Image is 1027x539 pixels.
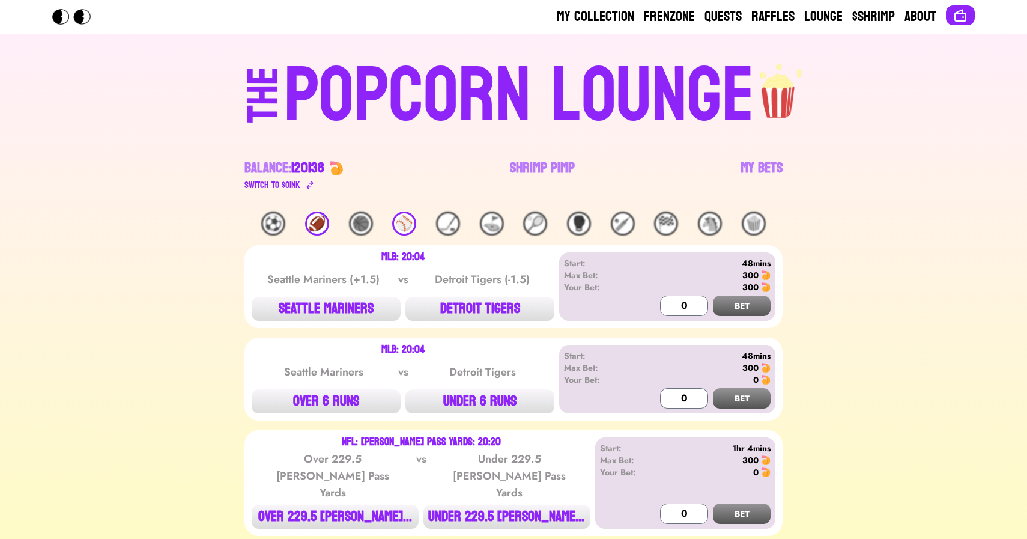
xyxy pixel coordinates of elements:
div: Over 229.5 [PERSON_NAME] Pass Yards [265,451,401,501]
div: 🐴 [698,212,722,236]
div: 48mins [633,257,771,269]
div: Your Bet: [600,466,657,478]
a: THEPOPCORN LOUNGEpopcorn [144,53,883,135]
div: 🏁 [654,212,678,236]
div: vs [396,271,411,288]
a: My Bets [741,159,783,192]
img: 🍤 [761,375,771,385]
a: Shrimp Pimp [510,159,575,192]
div: 0 [753,466,759,478]
div: ⛳️ [480,212,504,236]
div: 🥊 [567,212,591,236]
div: Under 229.5 [PERSON_NAME] Pass Yards [441,451,577,501]
div: MLB: 20:04 [381,252,425,262]
img: 🍤 [761,282,771,292]
div: ⚾️ [392,212,416,236]
div: 300 [742,269,759,281]
div: 🍿 [742,212,766,236]
div: 🏈 [305,212,329,236]
div: THE [242,67,285,147]
div: 0 [753,374,759,386]
div: Your Bet: [564,374,633,386]
button: DETROIT TIGERS [405,297,554,321]
img: popcorn [754,53,804,120]
div: Start: [564,257,633,269]
div: vs [414,451,429,501]
div: Start: [564,350,633,362]
img: 🍤 [761,363,771,373]
img: 🍤 [761,467,771,477]
div: 🏒 [436,212,460,236]
div: vs [396,364,411,380]
a: Raffles [751,7,795,26]
div: Max Bet: [600,454,657,466]
img: Popcorn [52,9,100,25]
div: Seattle Mariners [263,364,384,380]
div: 🏀 [349,212,373,236]
div: Start: [600,442,657,454]
div: Balance: [244,159,324,178]
div: 300 [742,454,759,466]
img: 🍤 [761,270,771,280]
div: Switch to $ OINK [244,178,300,192]
div: 300 [742,281,759,293]
button: UNDER 6 RUNS [405,389,554,413]
div: Detroit Tigers (-1.5) [422,271,543,288]
div: Max Bet: [564,362,633,374]
button: BET [713,504,771,524]
a: $Shrimp [852,7,895,26]
div: 300 [742,362,759,374]
div: Max Bet: [564,269,633,281]
a: Frenzone [644,7,695,26]
div: 🎾 [523,212,547,236]
button: UNDER 229.5 [PERSON_NAME]... [423,505,590,529]
img: Connect wallet [953,8,968,23]
div: MLB: 20:04 [381,345,425,355]
div: 1hr 4mins [657,442,771,454]
img: 🍤 [761,455,771,465]
a: Quests [704,7,742,26]
div: Your Bet: [564,281,633,293]
button: SEATTLE MARINERS [252,297,401,321]
div: 48mins [633,350,771,362]
div: ⚽️ [261,212,285,236]
div: Seattle Mariners (+1.5) [263,271,384,288]
a: Lounge [804,7,843,26]
a: My Collection [557,7,634,26]
button: BET [713,388,771,409]
button: OVER 229.5 [PERSON_NAME]... [252,505,419,529]
a: About [904,7,936,26]
img: 🍤 [329,161,344,175]
span: 120138 [291,155,324,181]
div: NFL: [PERSON_NAME] Pass Yards: 20:20 [342,437,501,447]
div: Detroit Tigers [422,364,543,380]
div: POPCORN LOUNGE [284,58,754,135]
div: 🏏 [611,212,635,236]
button: OVER 6 RUNS [252,389,401,413]
button: BET [713,296,771,316]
